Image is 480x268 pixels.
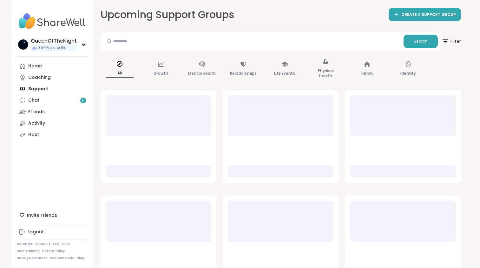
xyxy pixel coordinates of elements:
div: Host [28,132,39,138]
span: Search [414,38,428,44]
a: Chat11 [17,95,88,106]
a: CREATE A SUPPORT GROUP [389,8,461,21]
div: Home [28,63,42,69]
a: Home [17,60,88,72]
p: Identity [400,70,416,77]
p: Mental Health [188,70,216,77]
span: CREATE A SUPPORT GROUP [401,12,456,17]
a: Help [62,242,70,246]
button: Search [404,35,438,48]
span: 357 Pro credits [38,45,66,51]
a: Logout [17,226,88,238]
span: 11 [82,98,84,103]
img: ShareWell Nav Logo [17,10,88,32]
p: All [106,69,134,78]
p: Growth [154,70,168,77]
a: Host [17,129,88,141]
button: Filter [442,32,461,51]
a: Redeem Code [50,256,74,260]
div: Coaching [28,74,51,81]
a: Activity [17,118,88,129]
p: Family [361,70,373,77]
div: Invite Friends [17,210,88,221]
a: Referrals [17,242,33,246]
a: About Us [35,242,50,246]
div: QueenOfTheNight [31,38,77,45]
div: Logout [28,229,44,235]
span: Filter [442,34,461,49]
p: Relationships [230,70,257,77]
img: QueenOfTheNight [18,39,28,50]
a: FAQ [53,242,60,246]
a: Coaching [17,72,88,83]
a: Safety Resources [17,256,47,260]
div: Activity [28,120,45,127]
p: Life Events [274,70,295,77]
a: Safety Policy [42,249,65,253]
h2: Upcoming Support Groups [101,8,234,22]
a: Blog [77,256,84,260]
div: Chat [28,97,40,104]
a: Friends [17,106,88,118]
p: Physical Health [312,67,340,80]
a: Host Training [17,249,40,253]
div: Friends [28,109,45,115]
